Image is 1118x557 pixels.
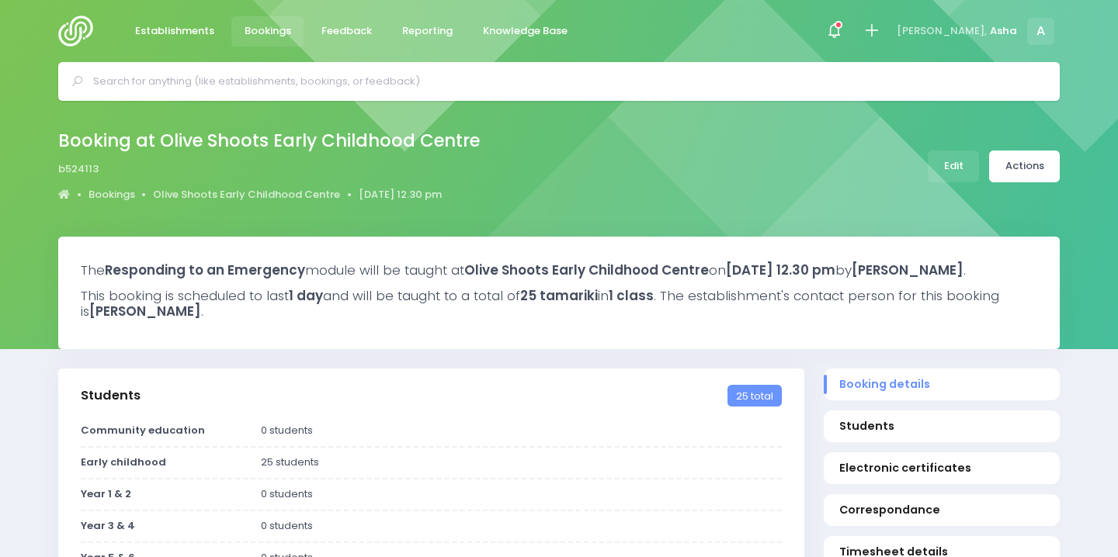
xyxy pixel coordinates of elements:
strong: Year 3 & 4 [81,518,135,533]
a: Booking details [824,368,1060,400]
strong: Community education [81,423,205,438]
span: 25 total [727,385,782,407]
h2: Booking at Olive Shoots Early Childhood Centre [58,130,480,151]
span: Knowledge Base [483,23,568,39]
span: Establishments [135,23,214,39]
h3: This booking is scheduled to last and will be taught to a total of in . The establishment's conta... [81,288,1037,320]
span: Reporting [402,23,453,39]
span: [PERSON_NAME], [897,23,987,39]
span: Asha [990,23,1017,39]
a: Bookings [89,187,135,202]
strong: Year 1 & 2 [81,486,131,501]
h3: The module will be taught at on by . [81,262,1037,278]
h3: Students [81,388,141,403]
a: Establishments [122,16,227,47]
a: Reporting [389,16,465,47]
a: Knowledge Base [470,16,580,47]
div: 0 students [252,518,792,534]
a: Edit [928,150,979,182]
strong: Olive Shoots Early Childhood Centre [464,261,709,279]
a: Olive Shoots Early Childhood Centre [153,187,340,202]
a: Electronic certificates [824,452,1060,484]
span: Feedback [321,23,372,39]
a: Feedback [308,16,384,47]
strong: Responding to an Emergency [105,261,305,279]
strong: [DATE] 12.30 pm [726,261,835,279]
strong: [PERSON_NAME] [89,302,201,320]
span: Students [839,418,1045,434]
div: 0 students [252,423,792,438]
a: Actions [989,150,1060,182]
strong: Early childhood [81,455,166,469]
a: Correspondance [824,494,1060,526]
a: [DATE] 12.30 pm [359,187,442,202]
strong: 25 tamariki [520,286,598,305]
strong: 1 day [289,286,323,305]
strong: 1 class [609,286,654,305]
span: Electronic certificates [839,460,1045,476]
img: Logo [58,16,102,47]
span: Correspondance [839,502,1045,518]
div: 0 students [252,486,792,502]
input: Search for anything (like establishments, bookings, or feedback) [93,70,1038,93]
span: b524113 [58,161,99,177]
span: Booking details [839,376,1045,393]
a: Bookings [231,16,304,47]
span: Bookings [245,23,291,39]
a: Students [824,410,1060,442]
strong: [PERSON_NAME] [852,261,963,279]
span: A [1027,18,1054,45]
div: 25 students [252,455,792,470]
